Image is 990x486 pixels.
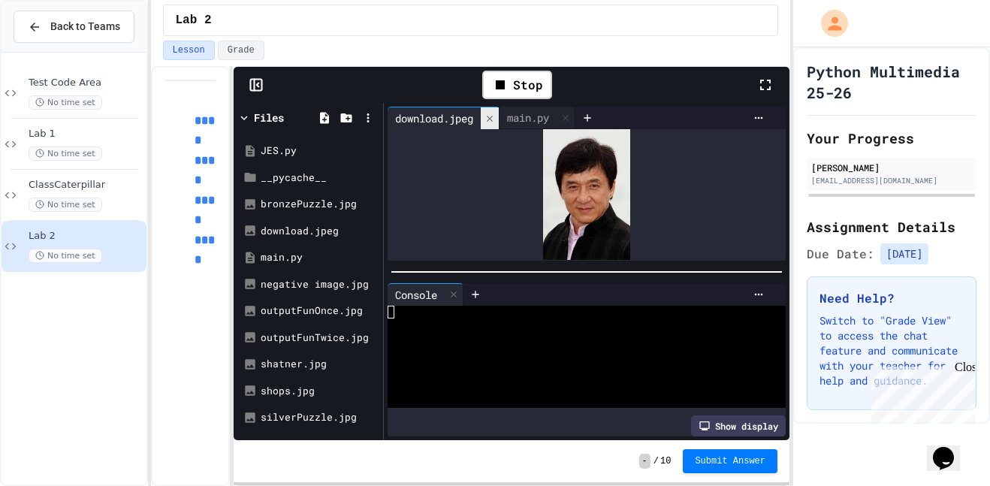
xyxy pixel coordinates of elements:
div: Files [254,110,284,125]
button: Lesson [163,41,215,60]
span: - [639,454,650,469]
span: Due Date: [807,245,874,263]
div: download.jpeg [388,107,500,129]
span: / [653,455,659,467]
div: download.jpeg [261,224,378,239]
span: Lab 1 [29,128,143,140]
div: Console [388,287,445,303]
span: Lab 2 [29,230,143,243]
span: No time set [29,95,102,110]
div: download.jpeg [388,110,481,126]
span: Back to Teams [50,19,120,35]
div: Show display [691,415,786,436]
div: outputFunOnce.jpg [261,303,378,318]
span: [DATE] [880,243,928,264]
span: Lab 2 [176,11,212,29]
div: __pycache__ [261,171,378,186]
span: 10 [660,455,671,467]
div: My Account [805,6,852,41]
p: Switch to "Grade View" to access the chat feature and communicate with your teacher for help and ... [819,313,964,388]
div: silverPuzzle.jpg [261,410,378,425]
div: shops.jpg [261,384,378,399]
div: main.py [500,110,557,125]
span: Submit Answer [695,455,765,467]
span: No time set [29,249,102,263]
span: No time set [29,198,102,212]
iframe: chat widget [927,426,975,471]
div: bronzePuzzle.jpg [261,197,378,212]
h1: Python Multimedia 25-26 [807,61,976,103]
div: [EMAIL_ADDRESS][DOMAIN_NAME] [811,175,972,186]
div: outputFunTwice.jpg [261,331,378,346]
button: Grade [218,41,264,60]
h3: Need Help? [819,289,964,307]
div: JES.py [261,143,378,158]
span: Test Code Area [29,77,143,89]
span: No time set [29,146,102,161]
div: [PERSON_NAME] [811,161,972,174]
img: 2Q== [543,129,630,260]
div: Console [388,283,463,306]
div: shatner.jpg [261,357,378,372]
div: Chat with us now!Close [6,6,104,95]
button: Submit Answer [683,449,777,473]
div: negative image.jpg [261,277,378,292]
div: Stop [482,71,552,99]
span: ClassCaterpillar [29,179,143,192]
h2: Your Progress [807,128,976,149]
h2: Assignment Details [807,216,976,237]
div: main.py [500,107,575,129]
button: Back to Teams [14,11,134,43]
iframe: chat widget [865,361,975,424]
div: main.py [261,250,378,265]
